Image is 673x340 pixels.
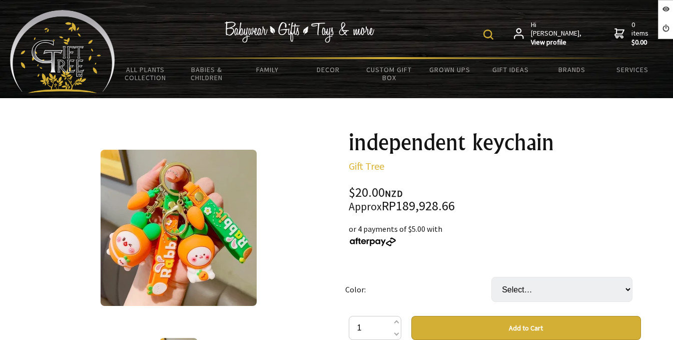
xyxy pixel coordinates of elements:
img: Babywear - Gifts - Toys & more [224,22,374,43]
a: Custom Gift Box [359,59,420,88]
button: Add to Cart [411,316,641,340]
a: Decor [298,59,359,80]
div: $20.00 RP189,928.66 [349,186,641,213]
strong: View profile [531,38,582,47]
strong: $0.00 [631,38,650,47]
a: All Plants Collection [115,59,176,88]
img: product search [483,30,493,40]
a: Family [237,59,298,80]
img: independent keychain [101,150,257,306]
h1: independent keychain [349,130,641,154]
a: Babies & Children [176,59,237,88]
a: Gift Tree [349,160,384,172]
img: Afterpay [349,237,397,246]
span: NZD [385,188,403,199]
span: Hi [PERSON_NAME], [531,21,582,47]
img: Babyware - Gifts - Toys and more... [10,10,115,93]
a: Hi [PERSON_NAME],View profile [514,21,582,47]
td: Color: [345,263,491,316]
a: Gift Ideas [480,59,541,80]
a: Services [602,59,663,80]
a: Grown Ups [419,59,480,80]
small: Approx [349,200,382,213]
a: 0 items$0.00 [614,21,650,47]
a: Brands [541,59,602,80]
span: 0 items [631,20,650,47]
div: or 4 payments of $5.00 with [349,223,641,247]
